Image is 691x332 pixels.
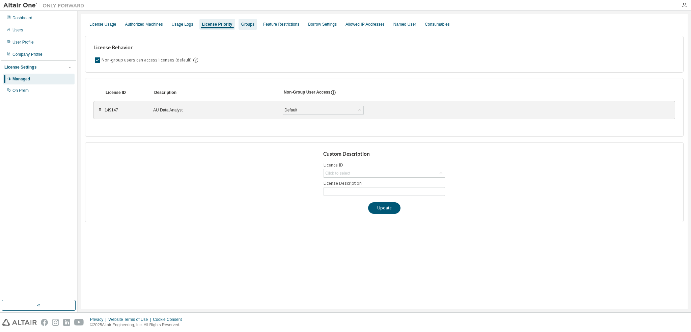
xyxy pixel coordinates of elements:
div: Non-Group User Access [284,90,330,96]
div: Usage Logs [171,22,193,27]
img: instagram.svg [52,319,59,326]
div: License ID [106,90,146,95]
div: Description [154,90,276,95]
label: Licence ID [324,162,445,168]
div: Company Profile [12,52,43,57]
img: youtube.svg [74,319,84,326]
div: Borrow Settings [308,22,337,27]
div: Authorized Machines [125,22,163,27]
div: ⠿ [98,107,102,113]
div: Click to select [324,169,445,177]
div: Website Terms of Use [108,317,153,322]
div: License Priority [202,22,232,27]
div: Feature Restrictions [263,22,299,27]
h3: Custom Description [323,151,446,157]
div: Groups [241,22,254,27]
label: Non-group users can access licenses (default) [102,56,193,64]
div: On Prem [12,88,29,93]
label: License Description [324,181,445,186]
p: © 2025 Altair Engineering, Inc. All Rights Reserved. [90,322,186,328]
div: Managed [12,76,30,82]
svg: By default any user not assigned to any group can access any license. Turn this setting off to di... [193,57,199,63]
div: AU Data Analyst [153,107,275,113]
div: Click to select [325,171,350,176]
div: Consumables [425,22,449,27]
h3: License Behavior [93,44,198,51]
div: Cookie Consent [153,317,186,322]
img: linkedin.svg [63,319,70,326]
div: Named User [393,22,416,27]
div: 149147 [105,107,145,113]
div: License Settings [4,65,36,70]
img: Altair One [3,2,88,9]
div: Default [283,106,363,114]
button: Update [368,202,400,214]
img: altair_logo.svg [2,319,37,326]
div: License Usage [89,22,116,27]
div: Default [283,106,298,114]
div: Allowed IP Addresses [345,22,385,27]
img: facebook.svg [41,319,48,326]
div: Users [12,27,23,33]
div: Privacy [90,317,108,322]
div: User Profile [12,40,34,45]
div: Dashboard [12,15,32,21]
